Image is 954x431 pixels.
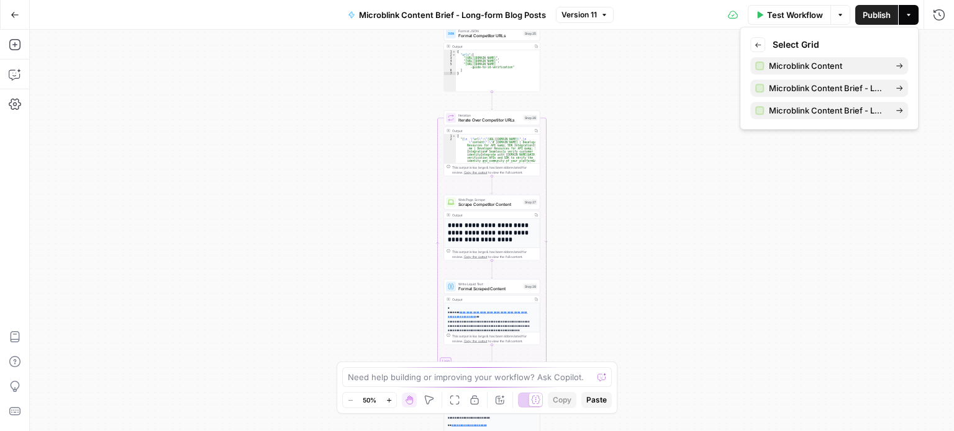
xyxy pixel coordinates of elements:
[581,392,612,408] button: Paste
[444,138,456,417] div: 2
[553,394,571,406] span: Copy
[491,176,493,194] g: Edge from step_26 to step_27
[363,395,376,405] span: 50%
[444,135,456,138] div: 1
[769,82,886,94] span: Microblink Content Brief - Long-form Blog Posts Grid
[444,50,456,53] div: 1
[458,282,521,287] span: Write Liquid Text
[556,7,614,23] button: Version 11
[452,213,530,218] div: Output
[452,44,530,49] div: Output
[464,339,488,343] span: Copy the output
[524,200,537,205] div: Step 27
[458,286,521,292] span: Format Scraped Content
[452,135,456,138] span: Toggle code folding, rows 1 through 3
[464,171,488,174] span: Copy the output
[452,165,537,175] div: This output is too large & has been abbreviated for review. to view the full content.
[444,110,540,176] div: LoopIterationIterate Over Competitor URLsStep 26Output[ "{\n\"url\":\"[URL][DOMAIN_NAME]\",\n \"c...
[444,72,456,75] div: 7
[524,284,537,290] div: Step 28
[750,37,908,52] div: Select Grid
[458,113,521,118] span: Iteration
[452,128,530,133] div: Output
[340,5,553,25] button: Microblink Content Brief - Long-form Blog Posts
[491,260,493,278] g: Edge from step_27 to step_28
[548,392,576,408] button: Copy
[444,69,456,72] div: 6
[444,53,456,56] div: 2
[452,249,537,259] div: This output is too large & has been abbreviated for review. to view the full content.
[748,5,830,25] button: Test Workflow
[452,297,530,302] div: Output
[444,63,456,69] div: 5
[464,255,488,259] span: Copy the output
[452,53,456,56] span: Toggle code folding, rows 2 through 6
[767,9,823,21] span: Test Workflow
[524,31,537,37] div: Step 25
[444,26,540,92] div: Format JSONFormat Competitor URLsStep 25Output{ "urls":[ "[URL][DOMAIN_NAME]", "[URL][DOMAIN_NAME...
[561,9,597,20] span: Version 11
[359,9,546,21] span: Microblink Content Brief - Long-form Blog Posts
[524,115,537,121] div: Step 26
[586,394,607,406] span: Paste
[458,33,521,39] span: Format Competitor URLs
[458,117,521,123] span: Iterate Over Competitor URLs
[855,5,898,25] button: Publish
[452,334,537,344] div: This output is too large & has been abbreviated for review. to view the full content.
[458,202,521,208] span: Scrape Competitor Content
[444,56,456,60] div: 3
[458,197,521,202] span: Web Page Scrape
[769,60,886,72] span: Microblink Content
[444,60,456,63] div: 4
[769,104,886,117] span: Microblink Content Brief - Long-form Blog Posts Grid (1)
[491,92,493,110] g: Edge from step_25 to step_26
[452,50,456,53] span: Toggle code folding, rows 1 through 7
[863,9,891,21] span: Publish
[458,29,521,33] span: Format JSON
